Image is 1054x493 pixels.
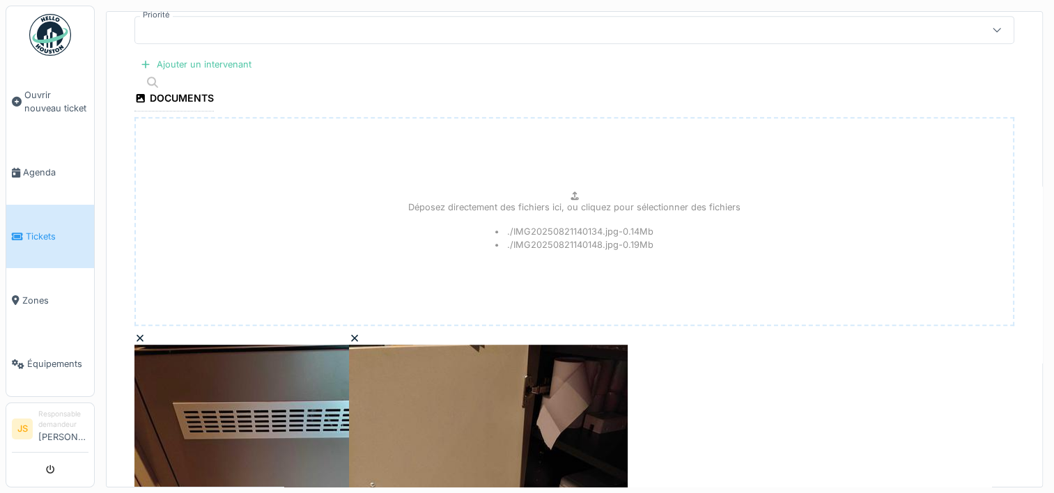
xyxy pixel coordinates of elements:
a: Ouvrir nouveau ticket [6,63,94,141]
li: [PERSON_NAME] [38,409,88,449]
span: Ouvrir nouveau ticket [24,88,88,115]
li: ./IMG20250821140148.jpg - 0.19 Mb [495,238,654,251]
li: ./IMG20250821140134.jpg - 0.14 Mb [495,225,654,238]
div: Documents [134,88,214,111]
a: JS Responsable demandeur[PERSON_NAME] [12,409,88,453]
span: Équipements [27,357,88,370]
img: Badge_color-CXgf-gQk.svg [29,14,71,56]
p: Déposez directement des fichiers ici, ou cliquez pour sélectionner des fichiers [408,201,741,214]
a: Tickets [6,205,94,269]
a: Zones [6,268,94,332]
a: Agenda [6,141,94,205]
a: Équipements [6,332,94,396]
span: Agenda [23,166,88,179]
div: Ajouter un intervenant [134,55,257,74]
li: JS [12,418,33,439]
span: Tickets [26,230,88,243]
span: Zones [22,294,88,307]
label: Priorité [140,9,173,21]
div: Responsable demandeur [38,409,88,430]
